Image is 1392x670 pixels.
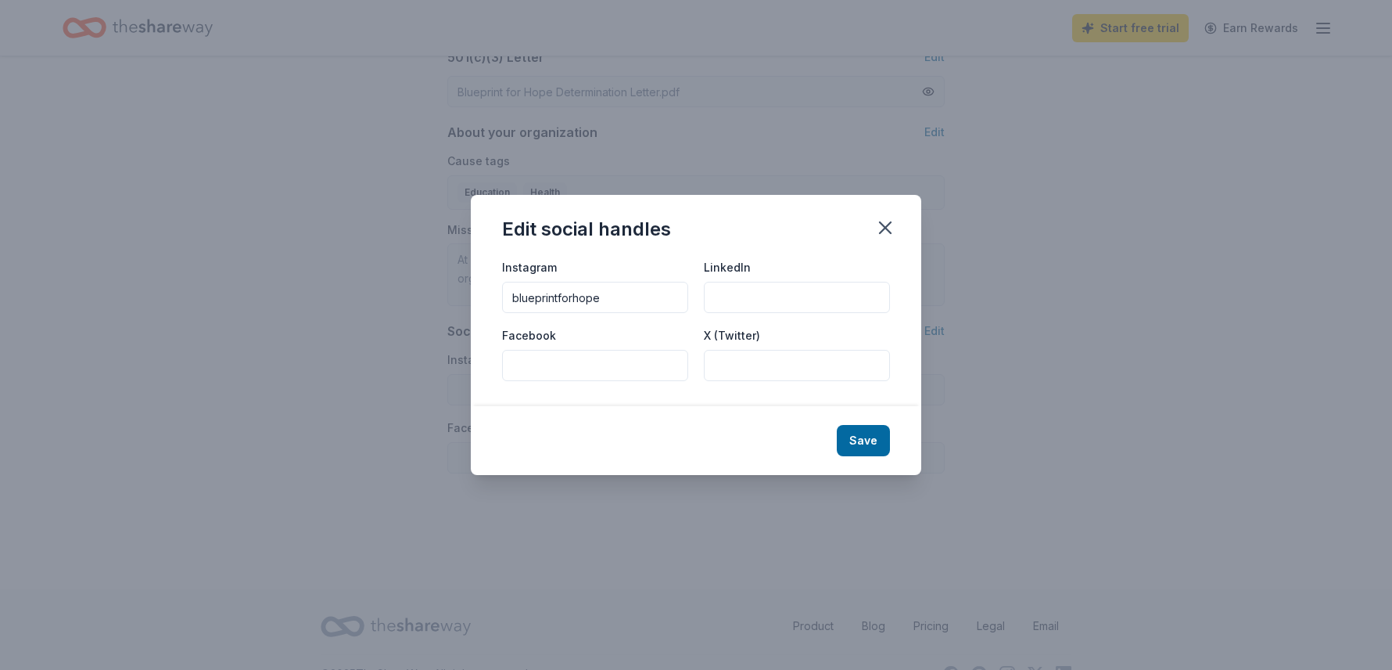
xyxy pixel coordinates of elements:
label: X (Twitter) [704,328,760,344]
label: LinkedIn [704,260,751,276]
div: Edit social handles [502,217,671,242]
label: Instagram [502,260,557,276]
button: Save [837,425,890,456]
label: Facebook [502,328,556,344]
